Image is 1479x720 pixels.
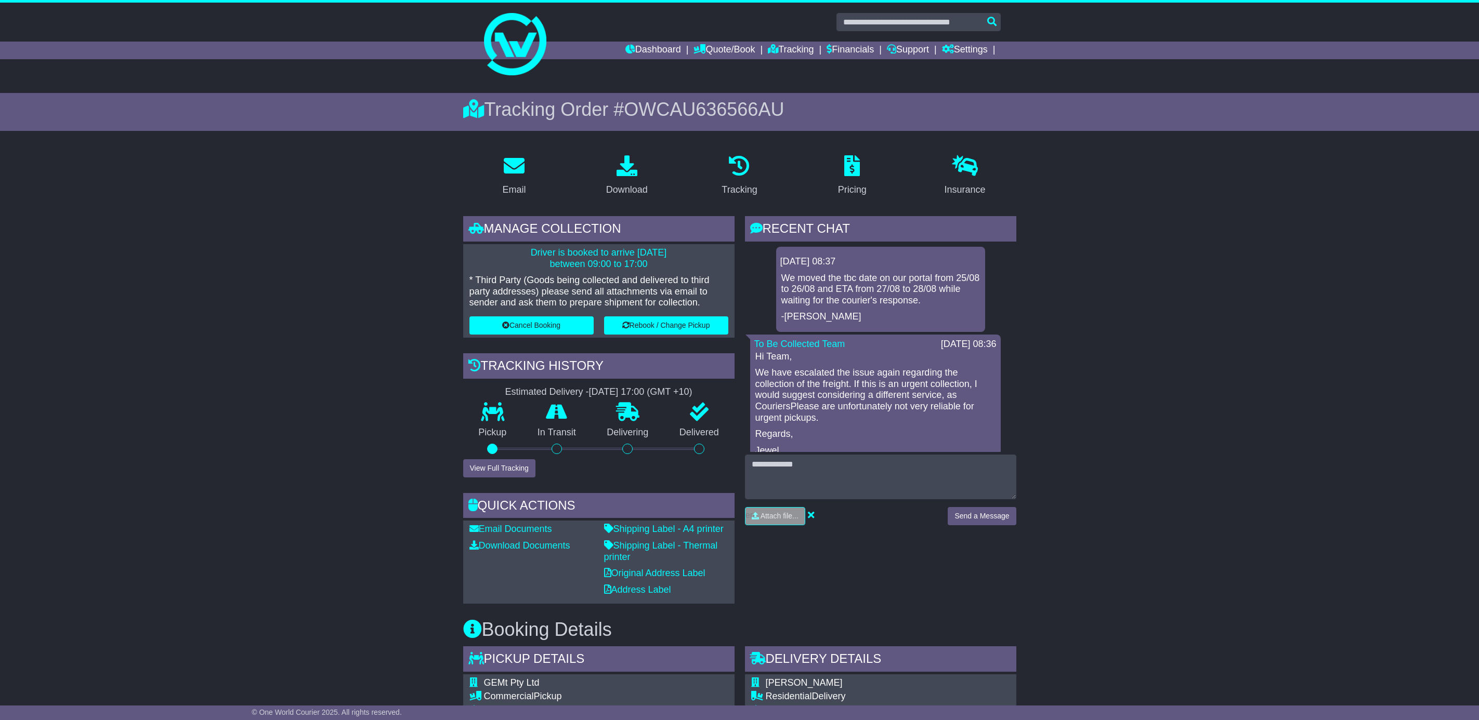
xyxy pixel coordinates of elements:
[606,183,648,197] div: Download
[780,256,981,268] div: [DATE] 08:37
[592,427,664,438] p: Delivering
[664,427,735,438] p: Delivered
[522,427,592,438] p: In Transit
[945,183,986,197] div: Insurance
[625,42,681,59] a: Dashboard
[781,311,980,323] p: -[PERSON_NAME]
[938,152,992,201] a: Insurance
[589,386,692,398] div: [DATE] 17:00 (GMT +10)
[766,691,924,702] div: Delivery
[827,42,874,59] a: Financials
[624,99,784,120] span: OWCAU636566AU
[887,42,929,59] a: Support
[469,316,594,335] button: Cancel Booking
[838,183,867,197] div: Pricing
[599,152,655,201] a: Download
[469,247,728,270] p: Driver is booked to arrive [DATE] between 09:00 to 17:00
[252,708,402,716] span: © One World Courier 2025. All rights reserved.
[715,152,764,201] a: Tracking
[463,646,735,674] div: Pickup Details
[463,493,735,521] div: Quick Actions
[502,183,526,197] div: Email
[495,152,532,201] a: Email
[469,275,728,309] p: * Third Party (Goods being collected and delivered to third party addresses) please send all atta...
[941,339,997,350] div: [DATE] 08:36
[745,646,1016,674] div: Delivery Details
[469,524,552,534] a: Email Documents
[484,705,684,716] div: [STREET_ADDRESS]
[755,429,996,440] p: Regards,
[463,353,735,381] div: Tracking history
[604,524,724,534] a: Shipping Label - A4 printer
[469,540,570,551] a: Download Documents
[722,183,757,197] div: Tracking
[463,427,522,438] p: Pickup
[604,568,705,578] a: Original Address Label
[766,691,812,701] span: Residential
[604,584,671,595] a: Address Label
[463,619,1016,640] h3: Booking Details
[831,152,873,201] a: Pricing
[484,677,540,688] span: GEMt Pty Ltd
[766,677,843,688] span: [PERSON_NAME]
[693,42,755,59] a: Quote/Book
[604,540,718,562] a: Shipping Label - Thermal printer
[484,691,534,701] span: Commercial
[463,98,1016,121] div: Tracking Order #
[745,216,1016,244] div: RECENT CHAT
[463,386,735,398] div: Estimated Delivery -
[755,445,996,457] p: Jewel
[754,339,845,349] a: To Be Collected Team
[484,691,684,702] div: Pickup
[942,42,988,59] a: Settings
[755,367,996,423] p: We have escalated the issue again regarding the collection of the freight. If this is an urgent c...
[781,273,980,306] p: We moved the tbc date on our portal from 25/08 to 26/08 and ETA from 27/08 to 28/08 while waiting...
[766,705,924,716] div: [STREET_ADDRESS]
[604,316,728,335] button: Rebook / Change Pickup
[768,42,814,59] a: Tracking
[463,216,735,244] div: Manage collection
[948,507,1016,525] button: Send a Message
[463,459,535,477] button: View Full Tracking
[755,351,996,363] p: Hi Team,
